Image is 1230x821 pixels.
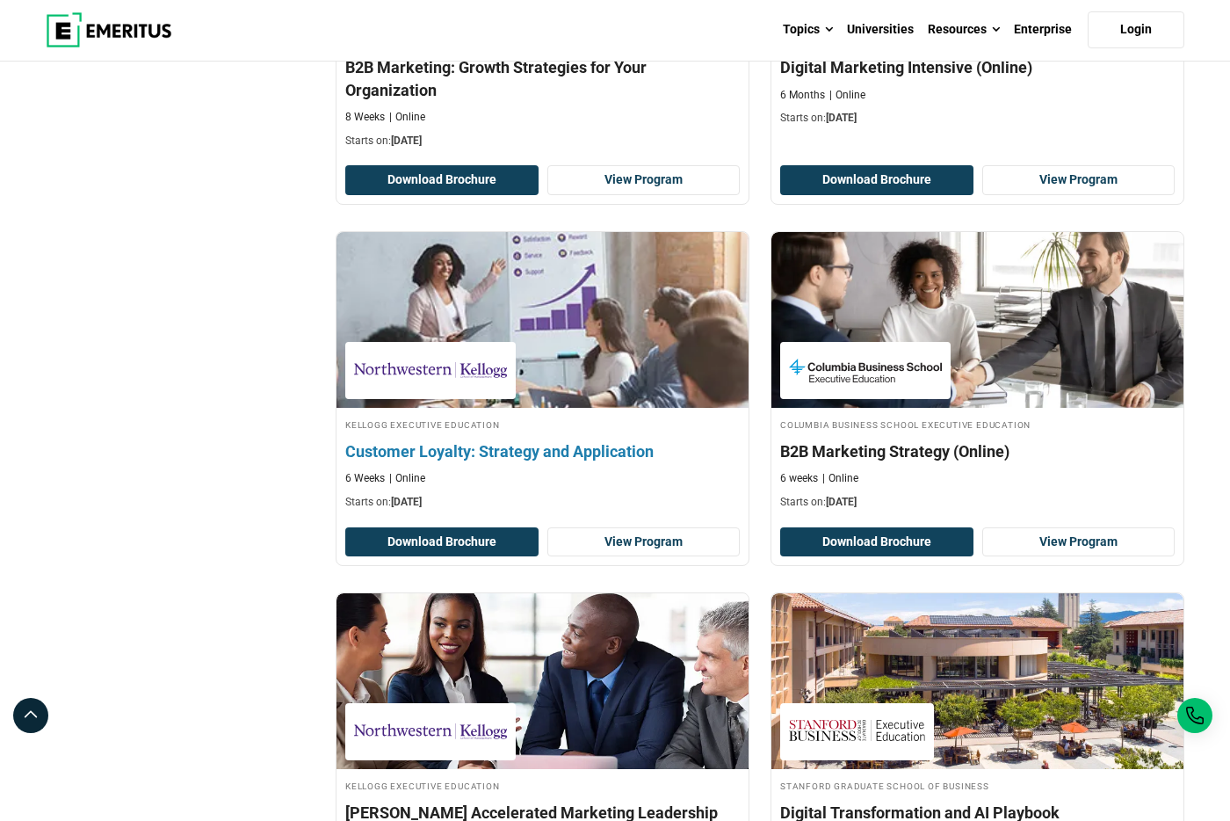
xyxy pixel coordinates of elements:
[826,112,857,124] span: [DATE]
[345,165,539,195] button: Download Brochure
[345,56,740,100] h4: B2B Marketing: Growth Strategies for Your Organization
[1088,11,1184,48] a: Login
[336,593,749,769] img: Kellogg Accelerated Marketing Leadership Program | Online Sales and Marketing Course
[771,232,1183,408] img: B2B Marketing Strategy (Online) | Online Sales and Marketing Course
[829,88,865,103] p: Online
[780,165,973,195] button: Download Brochure
[780,111,1175,126] p: Starts on:
[822,471,858,486] p: Online
[354,351,507,390] img: Kellogg Executive Education
[345,495,740,510] p: Starts on:
[547,527,741,557] a: View Program
[780,417,1175,432] h4: Columbia Business School Executive Education
[780,495,1175,510] p: Starts on:
[771,232,1183,519] a: Sales and Marketing Course by Columbia Business School Executive Education - September 18, 2025 C...
[345,440,740,462] h4: Customer Loyalty: Strategy and Application
[345,527,539,557] button: Download Brochure
[336,232,749,519] a: Sales and Marketing Course by Kellogg Executive Education - September 18, 2025 Kellogg Executive ...
[982,527,1176,557] a: View Program
[391,496,422,508] span: [DATE]
[826,496,857,508] span: [DATE]
[389,471,425,486] p: Online
[982,165,1176,195] a: View Program
[547,165,741,195] a: View Program
[345,417,740,432] h4: Kellogg Executive Education
[780,88,825,103] p: 6 Months
[789,712,925,752] img: Stanford Graduate School of Business
[354,712,507,752] img: Kellogg Executive Education
[345,110,385,125] p: 8 Weeks
[771,593,1183,769] img: Digital Transformation and AI Playbook | Online Digital Transformation Course
[345,778,740,793] h4: Kellogg Executive Education
[780,471,818,486] p: 6 weeks
[391,134,422,147] span: [DATE]
[780,440,1175,462] h4: B2B Marketing Strategy (Online)
[780,527,973,557] button: Download Brochure
[789,351,942,390] img: Columbia Business School Executive Education
[316,223,770,417] img: Customer Loyalty: Strategy and Application | Online Sales and Marketing Course
[345,471,385,486] p: 6 Weeks
[780,778,1175,793] h4: Stanford Graduate School of Business
[389,110,425,125] p: Online
[345,134,740,149] p: Starts on:
[780,56,1175,78] h4: Digital Marketing Intensive (Online)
